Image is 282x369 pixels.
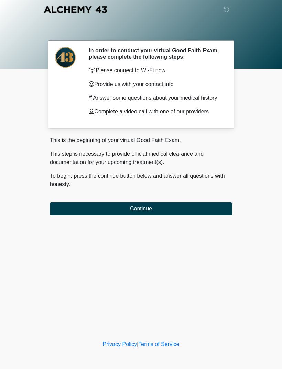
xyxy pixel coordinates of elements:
[55,47,76,68] img: Agent Avatar
[43,5,108,14] img: Alchemy 43 Logo
[89,66,222,75] p: Please connect to Wi-Fi now
[45,25,237,37] h1: ‎ ‎ ‎ ‎
[50,172,232,188] p: To begin, press the continue button below and answer all questions with honesty.
[103,341,137,347] a: Privacy Policy
[138,341,179,347] a: Terms of Service
[89,108,222,116] p: Complete a video call with one of our providers
[89,80,222,88] p: Provide us with your contact info
[89,94,222,102] p: Answer some questions about your medical history
[50,136,232,144] p: This is the beginning of your virtual Good Faith Exam.
[137,341,138,347] a: |
[89,47,222,60] h2: In order to conduct your virtual Good Faith Exam, please complete the following steps:
[50,150,232,166] p: This step is necessary to provide official medical clearance and documentation for your upcoming ...
[50,202,232,215] button: Continue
